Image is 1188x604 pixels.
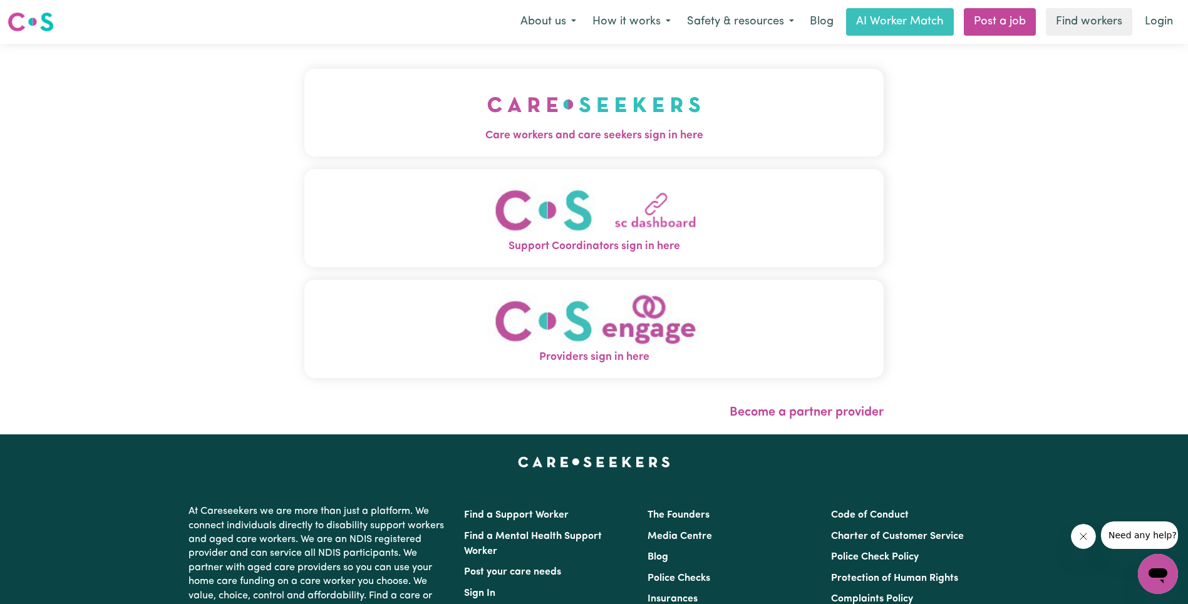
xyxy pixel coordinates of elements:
button: How it works [584,9,679,35]
button: Providers sign in here [304,280,884,378]
button: Care workers and care seekers sign in here [304,69,884,156]
a: Careseekers logo [8,8,54,36]
span: Care workers and care seekers sign in here [304,128,884,144]
iframe: Button to launch messaging window [1138,554,1178,594]
a: Blog [648,552,668,562]
span: Providers sign in here [304,349,884,366]
a: Find a Support Worker [464,510,569,520]
iframe: Close message [1071,524,1096,549]
a: Find a Mental Health Support Worker [464,531,602,556]
a: Blog [802,8,841,36]
span: Support Coordinators sign in here [304,238,884,255]
a: Police Checks [648,573,710,583]
a: Sign In [464,588,495,598]
a: Code of Conduct [831,510,909,520]
a: The Founders [648,510,710,520]
a: Police Check Policy [831,552,919,562]
a: Become a partner provider [730,406,884,419]
button: Safety & resources [679,9,802,35]
a: Find workers [1046,8,1132,36]
a: Post a job [964,8,1036,36]
img: Careseekers logo [8,11,54,33]
a: Login [1137,8,1180,36]
a: Media Centre [648,531,712,541]
button: About us [512,9,584,35]
a: Insurances [648,594,698,604]
a: Complaints Policy [831,594,913,604]
a: Protection of Human Rights [831,573,958,583]
a: Careseekers home page [518,457,670,467]
a: AI Worker Match [846,8,954,36]
a: Charter of Customer Service [831,531,964,541]
a: Post your care needs [464,567,561,577]
iframe: Message from company [1101,521,1178,549]
button: Support Coordinators sign in here [304,169,884,267]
